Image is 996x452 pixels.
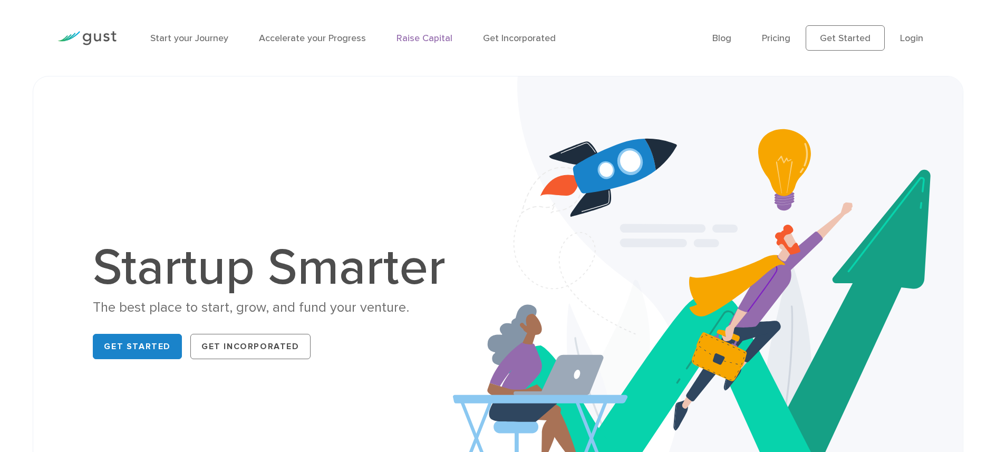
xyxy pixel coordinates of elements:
[762,33,790,44] a: Pricing
[190,334,311,359] a: Get Incorporated
[93,243,457,293] h1: Startup Smarter
[397,33,452,44] a: Raise Capital
[93,299,457,317] div: The best place to start, grow, and fund your venture.
[806,25,885,51] a: Get Started
[57,31,117,45] img: Gust Logo
[259,33,366,44] a: Accelerate your Progress
[93,334,182,359] a: Get Started
[712,33,731,44] a: Blog
[150,33,228,44] a: Start your Journey
[900,33,923,44] a: Login
[483,33,556,44] a: Get Incorporated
